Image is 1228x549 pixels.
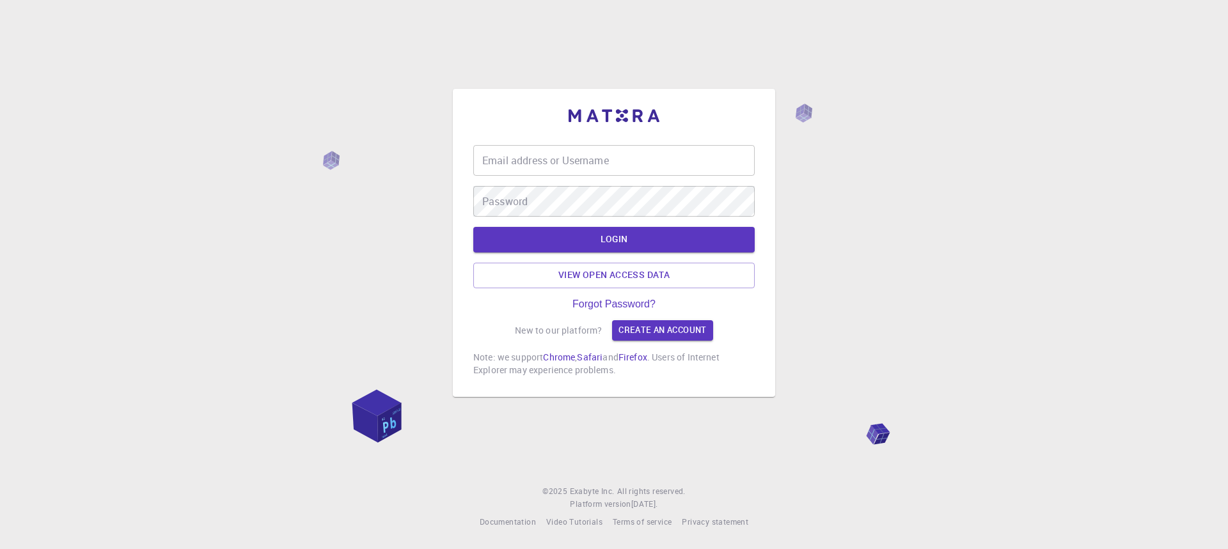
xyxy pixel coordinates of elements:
span: Exabyte Inc. [570,486,615,496]
span: © 2025 [542,485,569,498]
a: Privacy statement [682,516,748,529]
a: Safari [577,351,602,363]
a: Forgot Password? [572,298,656,310]
a: View open access data [473,263,755,288]
p: New to our platform? [515,324,602,337]
span: All rights reserved. [617,485,686,498]
button: LOGIN [473,227,755,252]
a: Create an account [612,320,712,341]
a: Video Tutorials [546,516,602,529]
a: Chrome [543,351,575,363]
span: Privacy statement [682,516,748,527]
span: Documentation [480,516,536,527]
span: Platform version [570,498,631,511]
a: Firefox [618,351,647,363]
a: Terms of service [613,516,672,529]
p: Note: we support , and . Users of Internet Explorer may experience problems. [473,351,755,376]
span: [DATE] . [631,499,658,509]
a: Exabyte Inc. [570,485,615,498]
a: Documentation [480,516,536,529]
a: [DATE]. [631,498,658,511]
span: Terms of service [613,516,672,527]
span: Video Tutorials [546,516,602,527]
